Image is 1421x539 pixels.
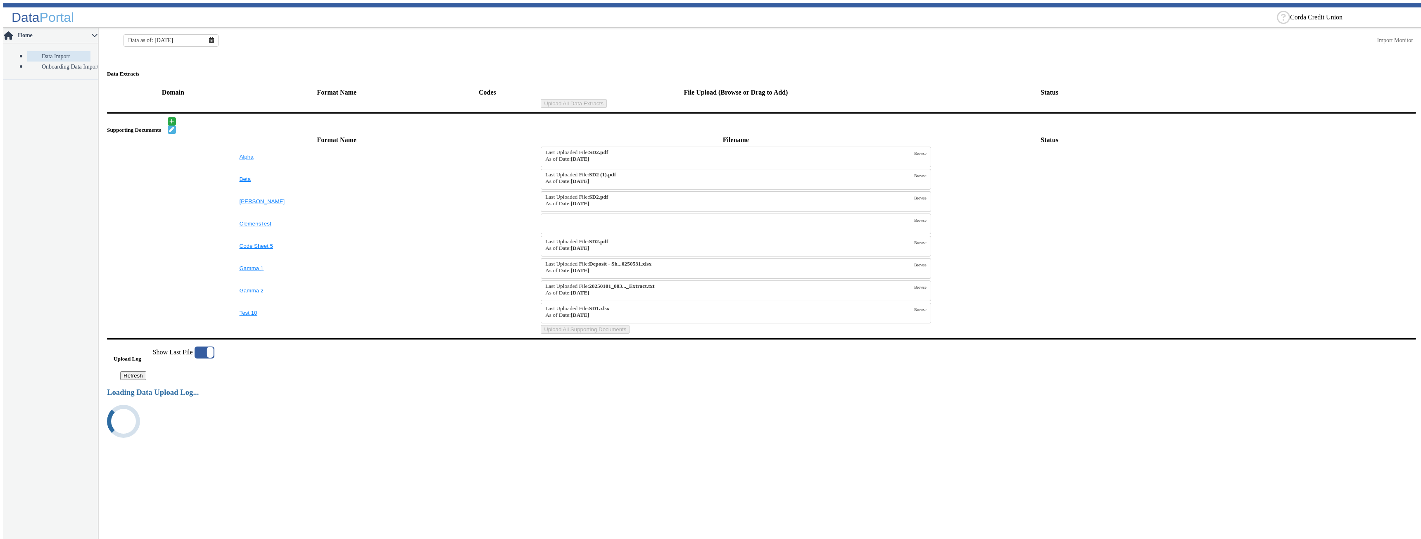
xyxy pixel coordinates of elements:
button: Test 10 [240,310,434,316]
th: Status [932,87,1167,98]
button: ClemensTest [240,221,434,227]
a: Data Import [27,51,90,62]
button: [PERSON_NAME] [240,198,434,204]
span: Data as of: [DATE] [128,37,173,44]
span: Portal [40,10,74,25]
small: Deposit - Shares - First Harvest FCU_Shares 20250531.xlsx [545,261,914,274]
button: Code Sheet 5 [240,243,434,249]
i: undefined [103,400,145,442]
span: Browse [914,151,926,156]
span: Browse [914,285,926,290]
strong: 20250101_083..._Extract.txt [589,283,654,289]
button: Upload All Supporting Documents [541,325,630,334]
small: SD2.pdf [545,149,914,162]
span: Data [12,10,40,25]
strong: SD2.pdf [589,238,608,245]
span: Browse [914,263,926,267]
label: Show Last File [153,347,214,359]
th: Filename [540,135,931,145]
button: Gamma 2 [240,287,434,294]
strong: SD2.pdf [589,149,608,155]
th: Format Name [239,87,435,98]
h3: Loading Data Upload Log... [107,388,1416,397]
strong: SD2 (1).pdf [589,171,616,178]
th: Status [932,135,1167,145]
strong: [DATE] [571,200,589,207]
strong: [DATE] [571,290,589,296]
ng-select: Corda Credit Union [1290,14,1414,21]
span: Home [17,32,91,39]
button: Upload All Data Extracts [541,99,607,108]
button: Alpha [240,154,434,160]
h5: Upload Log [114,356,153,362]
small: 20250101_083047_000.Darling_Consulting_Share_Detail_Extract.txt [545,283,914,296]
th: Domain [108,87,238,98]
button: Refresh [120,371,146,380]
app-toggle-switch: Disable this to show all files [153,347,214,380]
small: SD2 (1).pdf [545,171,914,185]
span: Browse [914,196,926,200]
button: Edit document [168,126,176,134]
button: Gamma 1 [240,265,434,271]
button: Beta [240,176,434,182]
span: Browse [914,218,926,223]
th: Codes [435,87,539,98]
strong: [DATE] [571,156,589,162]
div: Help [1277,11,1290,24]
span: Browse [914,240,926,245]
h5: Supporting Documents [107,127,164,133]
small: SD2.pdf [545,238,914,252]
th: File Upload (Browse or Drag to Add) [540,87,931,98]
strong: [DATE] [571,245,589,251]
a: This is available for Darling Employees only [1377,37,1414,43]
p-accordion-header: Home [3,28,98,43]
strong: [DATE] [571,178,589,184]
strong: [DATE] [571,312,589,318]
span: Browse [914,307,926,312]
small: SD1.xlsx [545,305,914,318]
table: Uploads [107,86,1416,109]
p-accordion-content: Home [3,43,98,79]
small: SD2.pdf [545,194,914,207]
button: Add document [168,117,176,126]
strong: Deposit - Sh...0250531.xlsx [589,261,651,267]
h5: Data Extracts [107,71,1416,77]
strong: SD2.pdf [589,194,608,200]
strong: [DATE] [571,267,589,273]
a: Onboarding Data Import [27,62,90,72]
span: Browse [914,173,926,178]
th: Format Name [239,135,435,145]
strong: SD1.xlsx [589,305,609,311]
table: SupportingDocs [107,134,1416,335]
